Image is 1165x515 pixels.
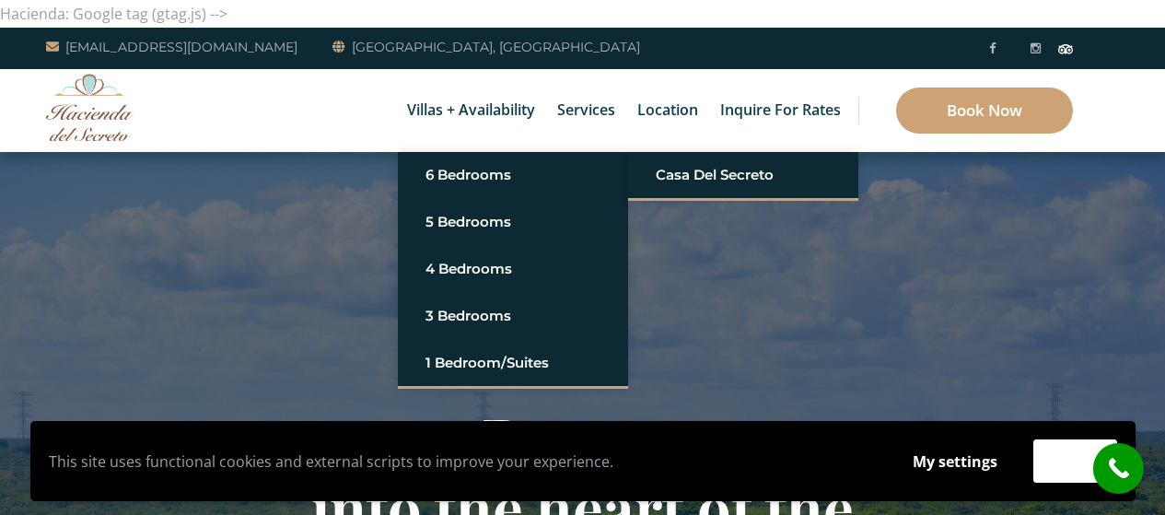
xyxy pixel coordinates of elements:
[711,69,850,152] a: Inquire for Rates
[425,346,600,380] a: 1 Bedroom/Suites
[398,69,544,152] a: Villas + Availability
[425,252,600,286] a: 4 Bedrooms
[46,36,297,58] a: [EMAIL_ADDRESS][DOMAIN_NAME]
[656,158,831,192] a: Casa del Secreto
[895,440,1015,483] button: My settings
[425,205,600,239] a: 5 Bedrooms
[332,36,640,58] a: [GEOGRAPHIC_DATA], [GEOGRAPHIC_DATA]
[1033,439,1117,483] button: Accept
[628,69,707,152] a: Location
[1058,44,1073,53] img: Tripadvisor_logomark.svg
[1093,443,1144,494] a: call
[49,448,877,475] p: This site uses functional cookies and external scripts to improve your experience.
[425,299,600,333] a: 3 Bedrooms
[548,69,624,152] a: Services
[46,74,134,141] img: Awesome Logo
[896,88,1073,134] a: Book Now
[1098,448,1139,489] i: call
[425,158,600,192] a: 6 Bedrooms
